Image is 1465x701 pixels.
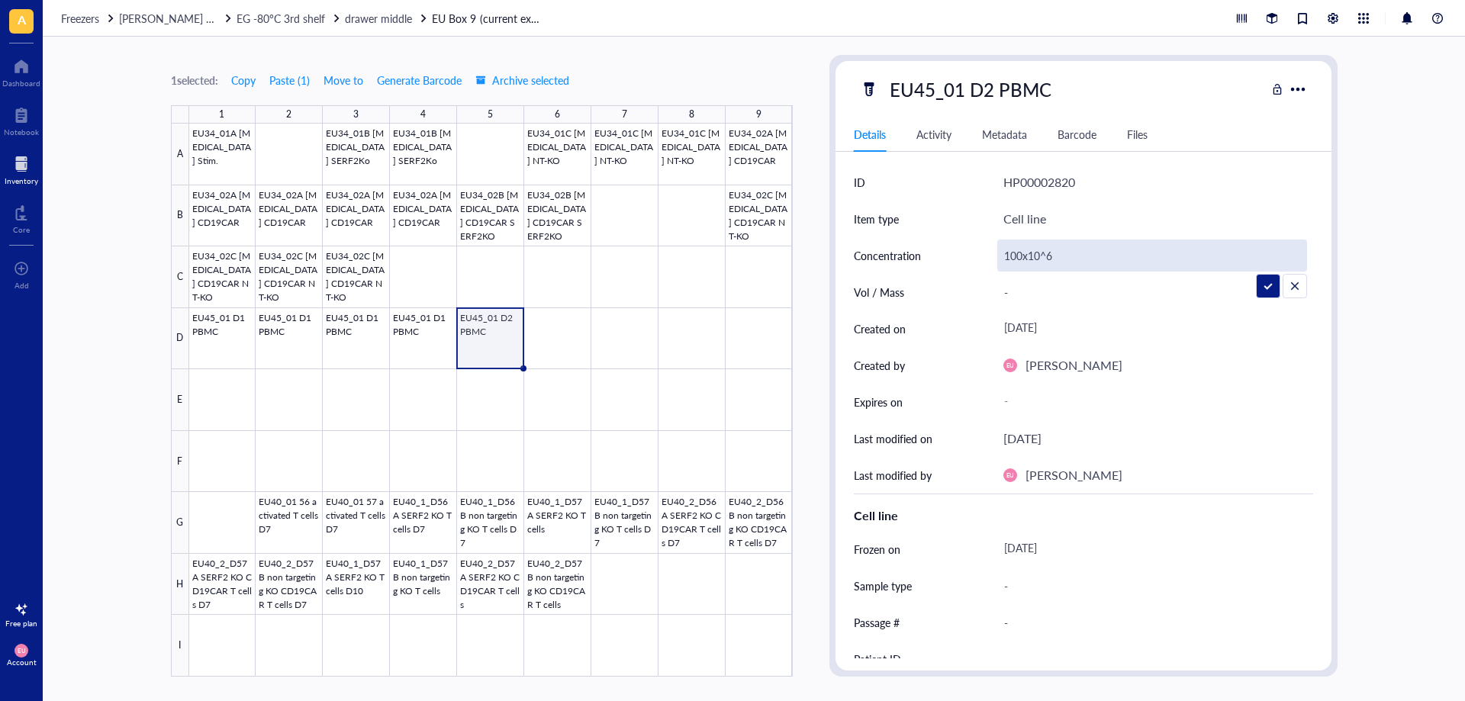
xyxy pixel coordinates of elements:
[324,74,363,86] span: Move to
[997,535,1307,563] div: [DATE]
[5,176,38,185] div: Inventory
[345,11,412,26] span: drawer middle
[171,431,189,493] div: F
[555,105,560,124] div: 6
[475,68,570,92] button: Archive selected
[854,430,932,447] div: Last modified on
[1006,362,1013,368] span: EU
[488,105,493,124] div: 5
[171,124,189,185] div: A
[854,577,912,594] div: Sample type
[475,74,569,86] span: Archive selected
[1003,429,1042,449] div: [DATE]
[171,492,189,554] div: G
[1058,126,1096,143] div: Barcode
[997,388,1307,416] div: -
[2,54,40,88] a: Dashboard
[376,68,462,92] button: Generate Barcode
[854,126,886,143] div: Details
[2,79,40,88] div: Dashboard
[997,315,1307,342] div: [DATE]
[18,10,26,29] span: A
[231,74,256,86] span: Copy
[689,105,694,124] div: 8
[883,73,1058,105] div: EU45_01 D2 PBMC
[854,541,900,558] div: Frozen on
[854,467,932,484] div: Last modified by
[997,276,1307,308] div: -
[432,10,546,27] a: EU Box 9 (current experiments 2)
[854,614,900,631] div: Passage #
[7,658,37,667] div: Account
[237,11,325,26] span: EG -80°C 3rd shelf
[916,126,951,143] div: Activity
[997,606,1307,638] div: -
[854,211,899,227] div: Item type
[756,105,761,124] div: 9
[377,74,462,86] span: Generate Barcode
[230,68,256,92] button: Copy
[854,357,905,374] div: Created by
[171,615,189,677] div: I
[997,570,1307,602] div: -
[1127,126,1148,143] div: Files
[171,369,189,431] div: E
[13,201,30,234] a: Core
[14,281,29,290] div: Add
[622,105,627,124] div: 7
[1003,209,1046,229] div: Cell line
[854,320,906,337] div: Created on
[5,152,38,185] a: Inventory
[171,72,218,88] div: 1 selected:
[854,174,865,191] div: ID
[61,10,116,27] a: Freezers
[1025,465,1122,485] div: [PERSON_NAME]
[854,651,901,667] div: Patient ID
[5,619,37,628] div: Free plan
[119,11,238,26] span: [PERSON_NAME] freezer
[420,105,426,124] div: 4
[997,643,1307,675] div: -
[286,105,291,124] div: 2
[1025,355,1122,375] div: [PERSON_NAME]
[119,10,233,27] a: [PERSON_NAME] freezer
[854,506,1313,525] div: Cell line
[1003,172,1075,192] div: HP00002820
[323,68,364,92] button: Move to
[854,394,903,410] div: Expires on
[171,308,189,370] div: D
[4,103,39,137] a: Notebook
[171,246,189,308] div: C
[171,185,189,247] div: B
[982,126,1027,143] div: Metadata
[4,127,39,137] div: Notebook
[13,225,30,234] div: Core
[1006,471,1013,478] span: EU
[854,247,921,264] div: Concentration
[18,647,25,654] span: EU
[269,68,311,92] button: Paste (1)
[237,10,429,27] a: EG -80°C 3rd shelfdrawer middle
[61,11,99,26] span: Freezers
[353,105,359,124] div: 3
[854,284,904,301] div: Vol / Mass
[219,105,224,124] div: 1
[171,554,189,616] div: H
